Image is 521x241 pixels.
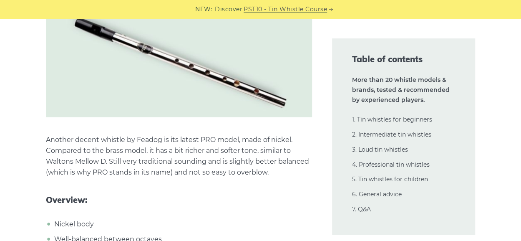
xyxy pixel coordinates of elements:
a: 4. Professional tin whistles [352,161,430,168]
a: 2. Intermediate tin whistles [352,131,431,138]
a: 5. Tin whistles for children [352,175,428,183]
a: PST10 - Tin Whistle Course [244,5,327,14]
strong: More than 20 whistle models & brands, tested & recommended by experienced players. [352,76,450,104]
span: NEW: [195,5,212,14]
a: 6. General advice [352,190,402,198]
a: 7. Q&A [352,205,371,213]
a: 1. Tin whistles for beginners [352,116,432,123]
span: Table of contents [352,53,456,65]
span: Discover [215,5,242,14]
span: Overview: [46,195,312,205]
p: Another decent whistle by Feadog is its latest PRO model, made of nickel. Compared to the brass m... [46,134,312,178]
a: 3. Loud tin whistles [352,146,408,153]
li: Nickel body [52,219,312,230]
